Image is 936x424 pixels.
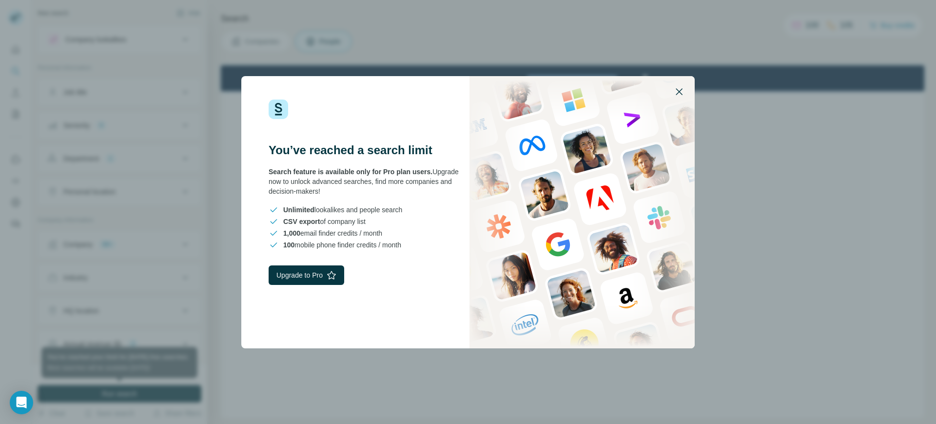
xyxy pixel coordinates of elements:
div: Upgrade plan for full access to Surfe [282,2,420,23]
span: email finder credits / month [283,228,382,238]
span: 100 [283,241,294,249]
img: Surfe Logo [269,100,288,119]
span: CSV export [283,218,320,225]
span: Search feature is available only for Pro plan users. [269,168,432,176]
span: lookalikes and people search [283,205,402,215]
h3: You’ve reached a search limit [269,142,468,158]
span: mobile phone finder credits / month [283,240,401,250]
span: 1,000 [283,229,300,237]
button: Upgrade to Pro [269,265,344,285]
img: Surfe Stock Photo - showing people and technologies [469,76,695,348]
span: Unlimited [283,206,314,214]
div: Open Intercom Messenger [10,391,33,414]
span: of company list [283,217,366,226]
div: Upgrade now to unlock advanced searches, find more companies and decision-makers! [269,167,468,196]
